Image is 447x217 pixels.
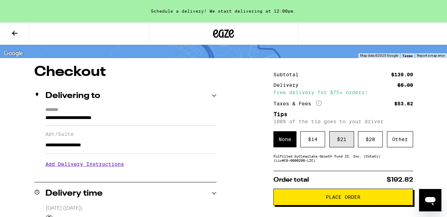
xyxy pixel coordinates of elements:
[387,177,413,183] span: $192.82
[273,119,413,124] p: 100% of the tip goes to your driver
[391,72,413,77] div: $139.00
[45,92,100,100] h2: Delivering to
[358,131,383,147] div: $ 28
[329,131,354,147] div: $ 21
[273,154,413,162] div: Fulfilled by Clearlake Growth Fund II, Inc. (Cotati) (Lic# C9-0000298-LIC )
[45,172,217,178] p: We'll contact you at [PHONE_NUMBER] when we arrive
[387,131,413,147] div: Other
[326,195,360,199] span: Place Order
[273,72,303,77] div: Subtotal
[402,54,413,58] a: Terms
[360,54,398,57] span: Map data ©2025 Google
[394,101,413,106] div: $53.82
[45,189,103,198] h2: Delivery time
[273,100,322,107] div: Taxes & Fees
[273,83,303,87] div: Delivery
[397,83,413,87] div: $5.00
[273,131,296,147] div: None
[46,205,217,212] p: [DATE] ([DATE])
[2,49,25,58] a: Open this area in Google Maps (opens a new window)
[419,189,441,211] iframe: Button to launch messaging window
[34,65,217,79] h1: Checkout
[417,54,445,57] a: Report a map error
[273,189,413,205] button: Place Order
[45,131,217,137] label: Apt/Suite
[273,177,309,183] span: Order total
[273,90,413,95] div: Free delivery for $75+ orders!
[300,131,325,147] div: $ 14
[45,156,217,172] h3: Add Delivery Instructions
[273,112,413,117] h5: Tips
[2,49,25,58] img: Google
